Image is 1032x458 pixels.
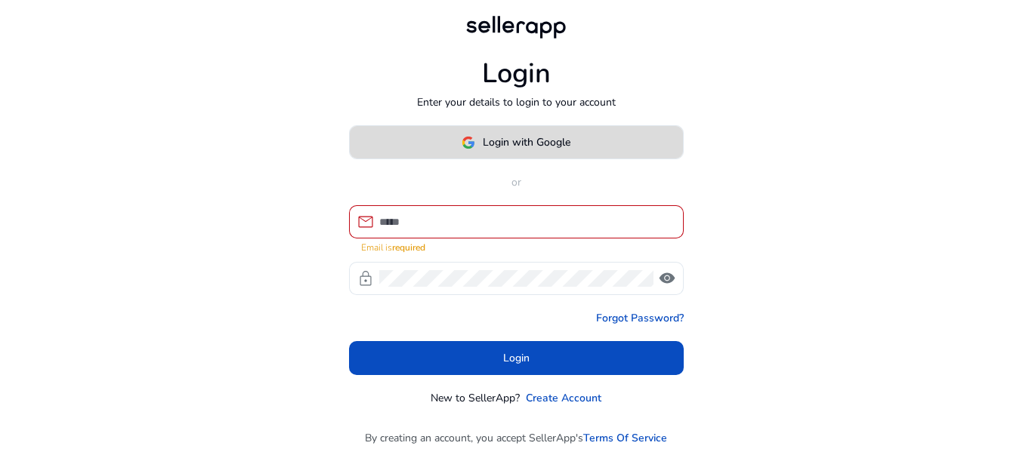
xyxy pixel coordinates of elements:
[349,174,684,190] p: or
[417,94,616,110] p: Enter your details to login to your account
[431,390,520,406] p: New to SellerApp?
[392,241,425,254] strong: required
[482,57,551,90] h1: Login
[503,350,530,366] span: Login
[361,238,672,254] mat-error: Email is
[526,390,601,406] a: Create Account
[583,430,667,446] a: Terms Of Service
[349,341,684,375] button: Login
[462,136,475,149] img: google-logo.svg
[357,213,375,231] span: mail
[349,125,684,159] button: Login with Google
[483,134,570,150] span: Login with Google
[357,269,375,287] span: lock
[658,269,676,287] span: visibility
[596,310,684,326] a: Forgot Password?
